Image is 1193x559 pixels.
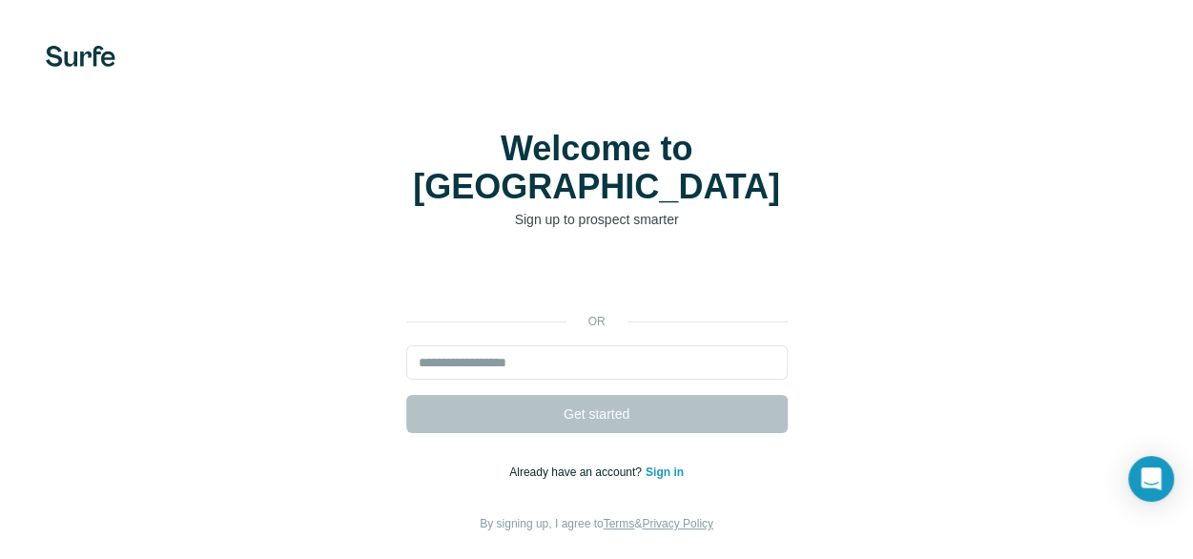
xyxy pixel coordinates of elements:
[604,517,635,530] a: Terms
[646,466,684,479] a: Sign in
[1128,456,1174,502] div: Open Intercom Messenger
[480,517,713,530] span: By signing up, I agree to &
[406,210,788,229] p: Sign up to prospect smarter
[509,466,646,479] span: Already have an account?
[642,517,713,530] a: Privacy Policy
[46,46,115,67] img: Surfe's logo
[406,130,788,206] h1: Welcome to [GEOGRAPHIC_DATA]
[566,313,627,330] p: or
[397,258,797,300] iframe: Sign in with Google Button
